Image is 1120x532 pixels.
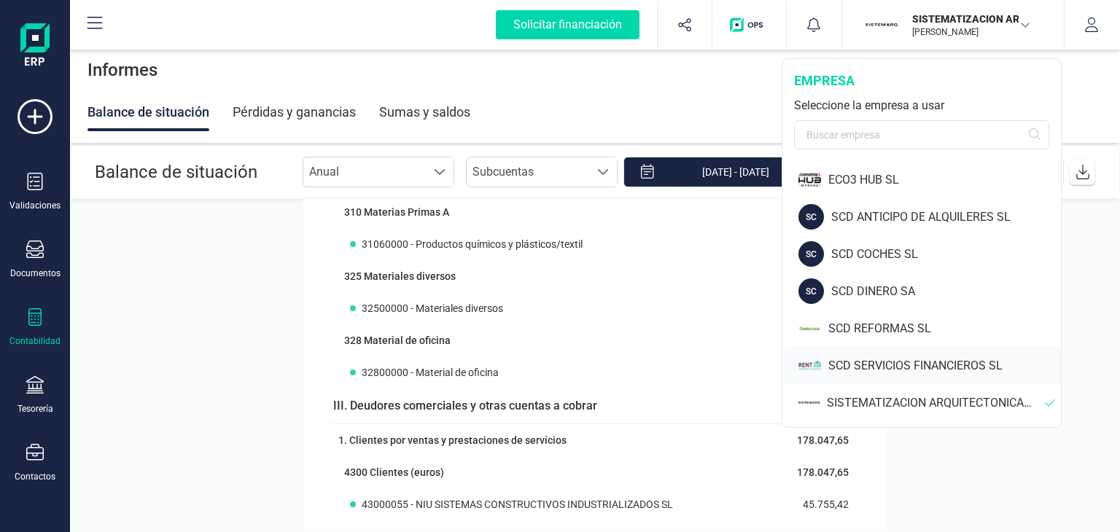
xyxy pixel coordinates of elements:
button: Solicitar financiación [478,1,657,48]
div: Solicitar financiación [496,10,639,39]
div: SCD DINERO SA [831,283,1061,300]
button: SISISTEMATIZACION ARQUITECTONICA EN REFORMAS SL[PERSON_NAME] [860,1,1046,48]
span: 1. Clientes por ventas y prestaciones de servicios [338,434,567,446]
div: SCD ANTICIPO DE ALQUILERES SL [831,208,1061,226]
img: SC [798,353,821,378]
td: 0,00 [768,196,857,228]
div: SC [798,278,824,304]
p: SISTEMATIZACION ARQUITECTONICA EN REFORMAS SL [912,12,1029,26]
td: 305.219,62 [768,388,857,424]
span: III. Deudores comerciales y otras cuentas a cobrar [333,399,597,412]
div: empresa [794,71,1049,91]
div: Informes [70,47,1120,93]
span: 43000055 - NIU SISTEMAS CONSTRUCTIVOS INDUSTRIALIZADOS SL [362,497,673,512]
input: Buscar empresa [794,120,1049,149]
button: Logo de OPS [721,1,777,48]
span: 4300 Clientes (euros) [344,466,444,478]
div: Tesorería [17,403,53,415]
img: EC [798,167,821,192]
span: 310 Materias Primas A [344,206,449,218]
span: Anual [303,157,426,187]
td: 0,00 [768,228,857,260]
div: ECO3 HUB SL [828,171,1061,189]
td: 178.047,65 [768,456,857,488]
div: SC [798,241,824,267]
span: Balance de situación [95,162,257,182]
span: 32500000 - Materiales diversos [362,301,503,316]
img: Logo Finanedi [20,23,50,70]
div: Validaciones [9,200,61,211]
td: 0,00 [768,356,857,388]
td: 45.755,42 [768,488,857,520]
div: SCD REFORMAS SL [828,320,1061,337]
div: SCD SERVICIOS FINANCIEROS SL [828,357,1061,375]
div: Sumas y saldos [379,93,470,131]
img: SC [798,316,821,341]
img: Logo de OPS [730,17,769,32]
div: Documentos [10,267,61,279]
span: Subcuentas [467,157,589,187]
div: Contactos [15,471,55,482]
span: 325 Materiales diversos [344,270,456,282]
p: [PERSON_NAME] [912,26,1029,38]
div: Balance de situación [87,93,209,131]
img: SI [798,390,820,415]
td: 0,00 [768,292,857,324]
div: Seleccione la empresa a usar [794,97,1049,114]
div: Contabilidad [9,335,61,347]
span: 31060000 - Productos químicos y plásticos/textil [362,237,583,251]
span: 328 Material de oficina [344,335,451,346]
img: SI [866,9,898,41]
td: 0,00 [768,260,857,292]
td: 178.047,65 [768,424,857,457]
div: SCD COCHES SL [831,246,1061,263]
span: 32800000 - Material de oficina [362,365,499,380]
div: Pérdidas y ganancias [233,93,356,131]
div: SISTEMATIZACION ARQUITECTONICA EN REFORMAS SL [827,394,1045,412]
div: SC [798,204,824,230]
td: 0,00 [768,324,857,356]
